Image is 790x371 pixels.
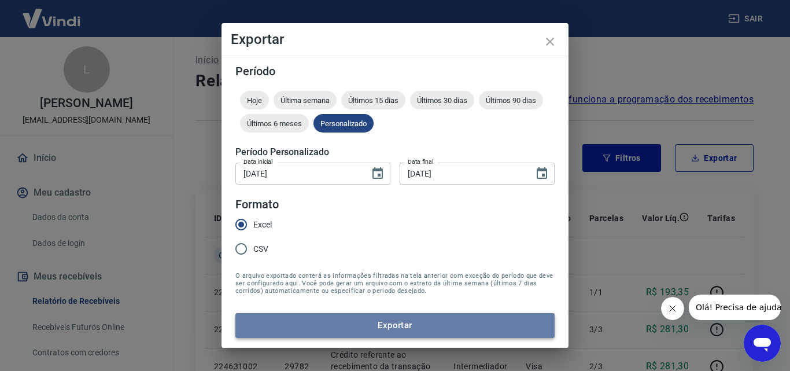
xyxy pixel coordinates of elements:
[253,219,272,231] span: Excel
[7,8,97,17] span: Olá! Precisa de ajuda?
[235,196,279,213] legend: Formato
[235,146,555,158] h5: Período Personalizado
[231,32,559,46] h4: Exportar
[235,65,555,77] h5: Período
[253,243,268,255] span: CSV
[689,295,781,320] iframe: Mensagem da empresa
[408,157,434,166] label: Data final
[744,325,781,362] iframe: Botão para abrir a janela de mensagens
[479,91,543,109] div: Últimos 90 dias
[243,157,273,166] label: Data inicial
[274,91,337,109] div: Última semana
[235,163,361,184] input: DD/MM/YYYY
[479,96,543,105] span: Últimos 90 dias
[240,119,309,128] span: Últimos 6 meses
[661,297,684,320] iframe: Fechar mensagem
[536,28,564,56] button: close
[313,114,374,133] div: Personalizado
[235,313,555,337] button: Exportar
[410,96,474,105] span: Últimos 30 dias
[400,163,526,184] input: DD/MM/YYYY
[240,96,269,105] span: Hoje
[240,91,269,109] div: Hoje
[274,96,337,105] span: Última semana
[240,114,309,133] div: Últimos 6 meses
[341,91,405,109] div: Últimos 15 dias
[341,96,405,105] span: Últimos 15 dias
[235,272,555,295] span: O arquivo exportado conterá as informações filtradas na tela anterior com exceção do período que ...
[313,119,374,128] span: Personalizado
[530,162,553,185] button: Choose date, selected date is 25 de set de 2025
[410,91,474,109] div: Últimos 30 dias
[366,162,389,185] button: Choose date, selected date is 23 de set de 2025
